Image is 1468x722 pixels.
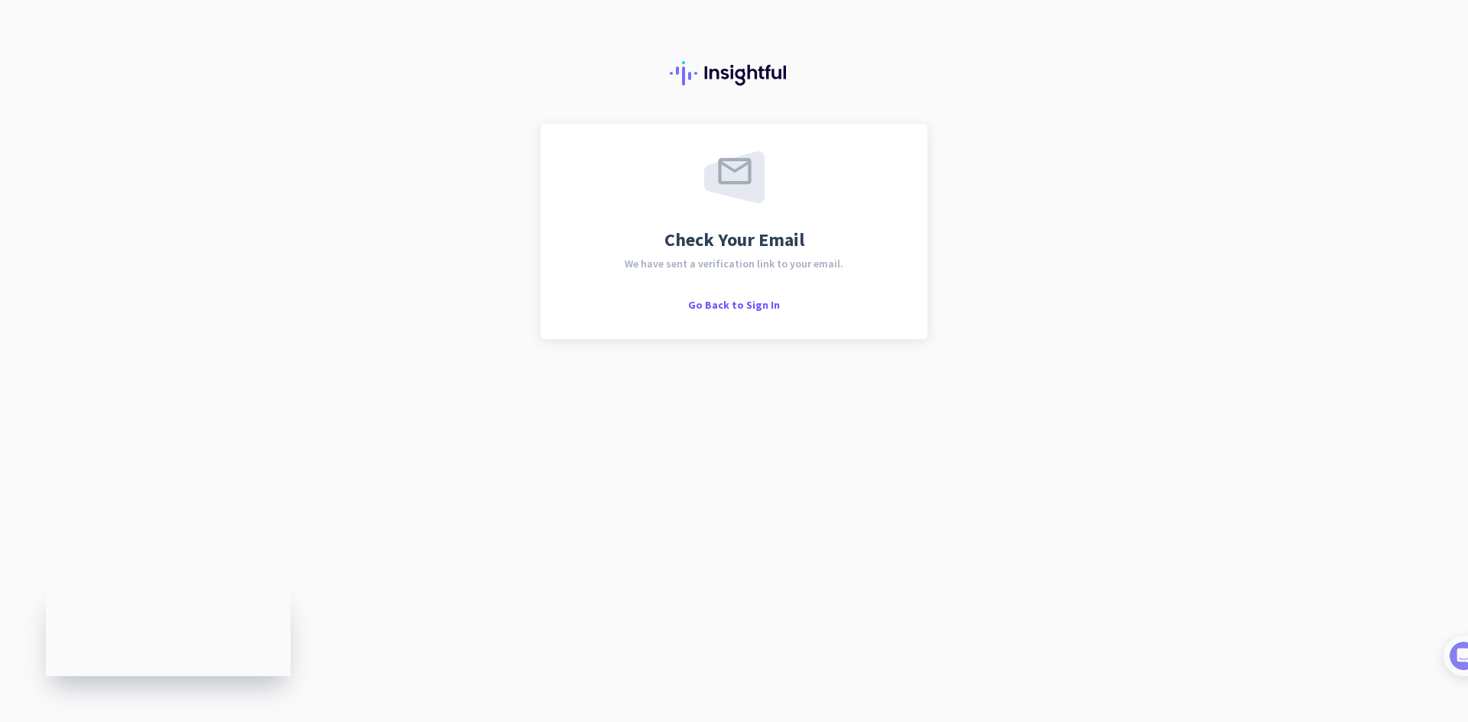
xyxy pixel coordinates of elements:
iframe: Insightful Status [46,588,291,676]
span: We have sent a verification link to your email. [625,258,843,269]
img: Insightful [670,61,798,86]
span: Go Back to Sign In [688,298,780,312]
span: Check Your Email [664,231,804,249]
img: email-sent [704,151,765,203]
